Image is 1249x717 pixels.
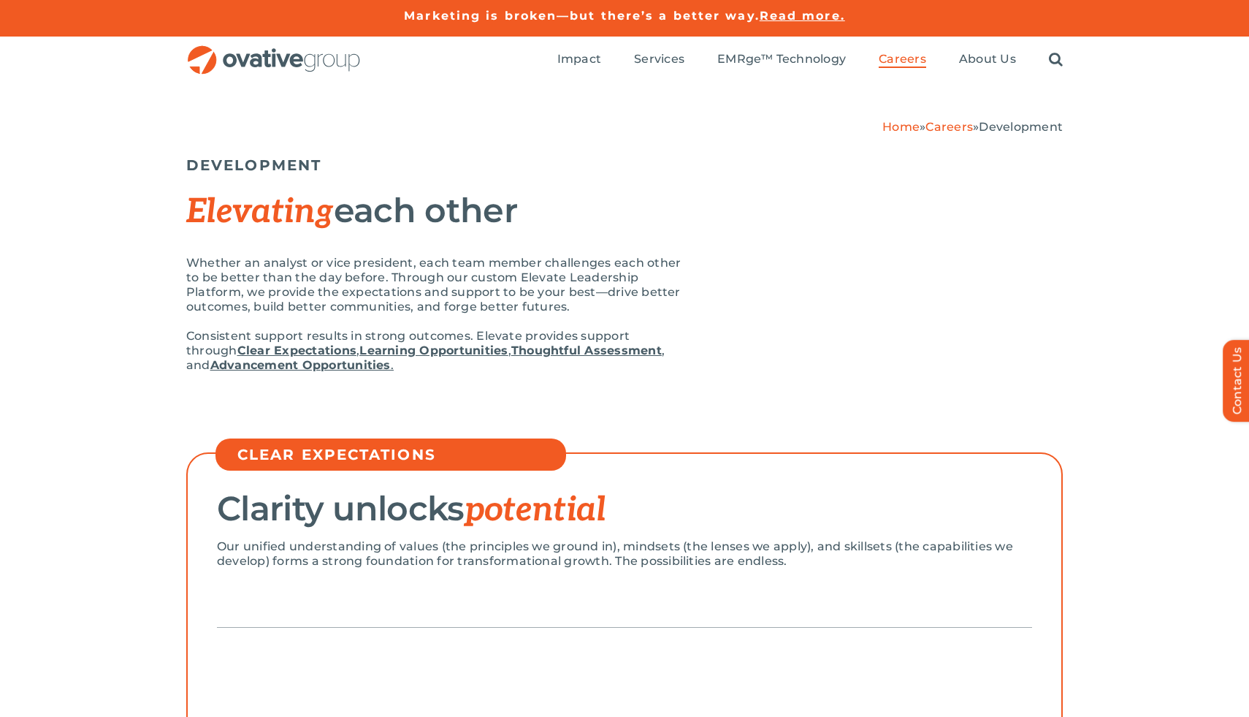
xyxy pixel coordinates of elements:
[879,52,926,68] a: Careers
[741,185,1034,262] img: Elevate – Elevate Logo
[634,52,684,67] span: Services
[760,9,845,23] a: Read more.
[508,344,511,357] span: ,
[217,595,1032,631] ul: Post Filters
[465,490,606,531] span: potential
[959,52,1016,67] span: About Us
[557,52,601,68] a: Impact
[356,344,359,357] span: ,
[511,344,662,357] a: Thoughtful Assessment
[186,156,1063,174] h5: DEVELOPMENT
[217,539,1032,569] p: Our unified understanding of values (the principles we ground in), mindsets (the lenses we apply)...
[557,37,1063,83] nav: Menu
[959,52,1016,68] a: About Us
[237,446,559,463] h5: CLEAR EXPECTATIONS
[186,192,683,230] h2: each other
[210,358,394,372] a: Advancement Opportunities.
[359,344,508,357] a: Learning Opportunities
[557,52,601,67] span: Impact
[882,120,1063,134] span: » »
[186,256,683,314] p: Whether an analyst or vice president, each team member challenges each other to be better than th...
[404,9,760,23] a: Marketing is broken—but there’s a better way.
[186,329,683,373] p: Consistent support results in strong outcomes. Elevate provides support through
[882,120,920,134] a: Home
[979,120,1063,134] span: Development
[186,44,362,58] a: OG_Full_horizontal_RGB
[925,120,973,134] a: Careers
[879,52,926,67] span: Careers
[717,52,846,67] span: EMRge™ Technology
[210,358,391,372] strong: Advancement Opportunities
[237,344,356,357] a: Clear Expectations
[217,490,1032,528] h2: Clarity unlocks
[634,52,684,68] a: Services
[717,52,846,68] a: EMRge™ Technology
[186,344,665,372] span: , and
[186,191,334,232] span: Elevating
[1049,52,1063,68] a: Search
